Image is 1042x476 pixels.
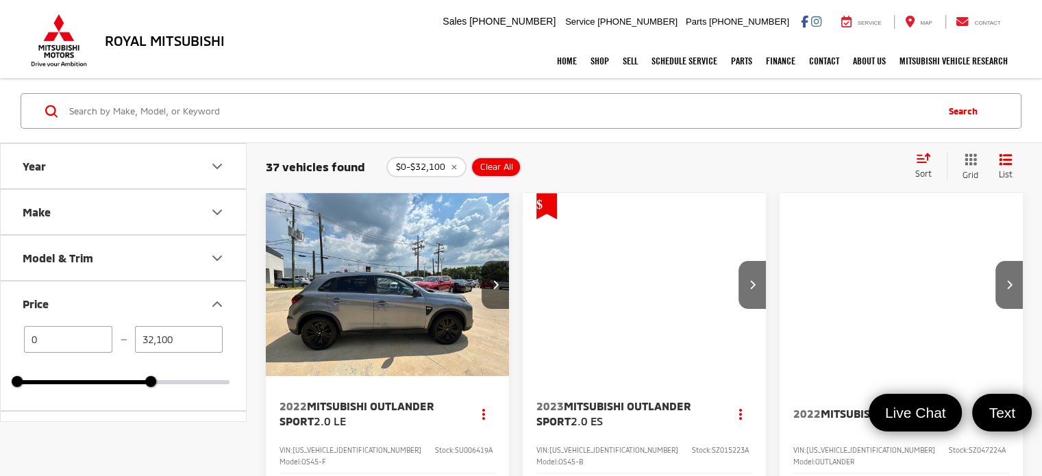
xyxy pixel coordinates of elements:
span: $0-$32,100 [396,162,445,173]
span: Text [982,403,1022,422]
input: minimum Buy price [24,326,112,353]
span: dropdown dots [739,408,741,419]
a: Mitsubishi Vehicle Research [893,44,1015,78]
span: VIN: [280,446,293,454]
a: Sell [616,44,645,78]
button: Next image [995,261,1023,309]
a: Live Chat [869,394,963,431]
div: Price [23,297,49,310]
a: Service [831,15,892,29]
a: Facebook: Click to visit our Facebook page [801,16,808,27]
span: 2.0 ES [571,414,603,427]
span: Grid [963,169,978,181]
button: Search [935,94,997,128]
button: Actions [471,402,495,426]
span: — [116,334,131,345]
span: Model: [793,458,815,466]
span: Map [920,20,932,26]
a: Finance [759,44,802,78]
input: Search by Make, Model, or Keyword [68,95,935,127]
a: 2022 Mitsubishi Outlander Sport 2.0 LE2022 Mitsubishi Outlander Sport 2.0 LE2022 Mitsubishi Outla... [265,193,510,376]
a: Contact [945,15,1011,29]
span: [US_VEHICLE_IDENTIFICATION_NUMBER] [549,446,678,454]
div: Make [209,204,225,221]
span: OS45-B [558,458,583,466]
span: Sales [443,16,467,27]
span: 2022 [280,399,307,412]
div: Model & Trim [209,250,225,266]
span: Stock: [949,446,969,454]
button: remove 0-32100 [386,157,467,177]
span: [PHONE_NUMBER] [597,16,678,27]
span: [PHONE_NUMBER] [469,16,556,27]
span: Clear All [480,162,513,173]
span: 2.0 LE [314,414,346,427]
span: Contact [974,20,1000,26]
a: About Us [846,44,893,78]
span: dropdown dots [482,408,484,419]
button: Clear All [471,157,521,177]
span: Mitsubishi Outlander [821,407,948,420]
a: 2023Mitsubishi Outlander Sport2.0 ES [536,399,715,429]
span: Service [858,20,882,26]
a: Shop [584,44,616,78]
a: Parts: Opens in a new tab [724,44,759,78]
span: Sort [915,168,932,178]
div: 2022 Mitsubishi Outlander Sport 2.0 LE 0 [265,193,510,376]
a: Map [894,15,942,29]
button: PricePrice [1,281,247,326]
div: Price [209,296,225,312]
span: [US_VEHICLE_IDENTIFICATION_NUMBER] [293,446,421,454]
img: 2022 Mitsubishi Outlander Sport 2.0 LE [265,193,510,377]
span: List [999,168,1013,180]
a: Schedule Service: Opens in a new tab [645,44,724,78]
h3: Royal Mitsubishi [105,33,225,48]
input: maximum Buy price [135,326,223,353]
button: Model & TrimModel & Trim [1,236,247,280]
button: Next image [482,261,509,309]
span: [US_VEHICLE_IDENTIFICATION_NUMBER] [806,446,935,454]
span: VIN: [793,446,806,454]
button: Next image [739,261,766,309]
button: Actions [728,402,752,426]
button: Mileage [1,412,247,456]
span: Stock: [692,446,712,454]
div: Make [23,205,51,218]
button: MakeMake [1,190,247,234]
span: Mitsubishi Outlander Sport [280,399,434,427]
a: Contact [802,44,846,78]
span: Get Price Drop Alert [536,193,557,219]
a: Text [972,394,1032,431]
span: Service [565,16,595,27]
button: YearYear [1,144,247,188]
button: List View [989,153,1023,181]
button: Select sort value [908,153,947,180]
div: Year [23,160,46,173]
span: Stock: [435,446,455,454]
span: SZ047224A [969,446,1006,454]
span: Parts [686,16,706,27]
span: Model: [536,458,558,466]
span: OS45-F [301,458,326,466]
span: [PHONE_NUMBER] [709,16,789,27]
img: Mitsubishi [28,14,90,67]
div: Model & Trim [23,251,93,264]
a: Instagram: Click to visit our Instagram page [811,16,821,27]
span: 2023 [536,399,564,412]
span: Model: [280,458,301,466]
span: 37 vehicles found [266,160,365,173]
span: VIN: [536,446,549,454]
a: 2022Mitsubishi OutlanderSE [793,406,971,421]
a: 2022Mitsubishi Outlander Sport2.0 LE [280,399,458,429]
span: OUTLANDER [815,458,854,466]
span: SU006419A [455,446,493,454]
span: Live Chat [878,403,953,422]
span: 2022 [793,407,821,420]
div: Year [209,158,225,175]
a: Home [550,44,584,78]
span: SZ015223A [712,446,749,454]
span: Mitsubishi Outlander Sport [536,399,691,427]
button: Grid View [947,153,989,181]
